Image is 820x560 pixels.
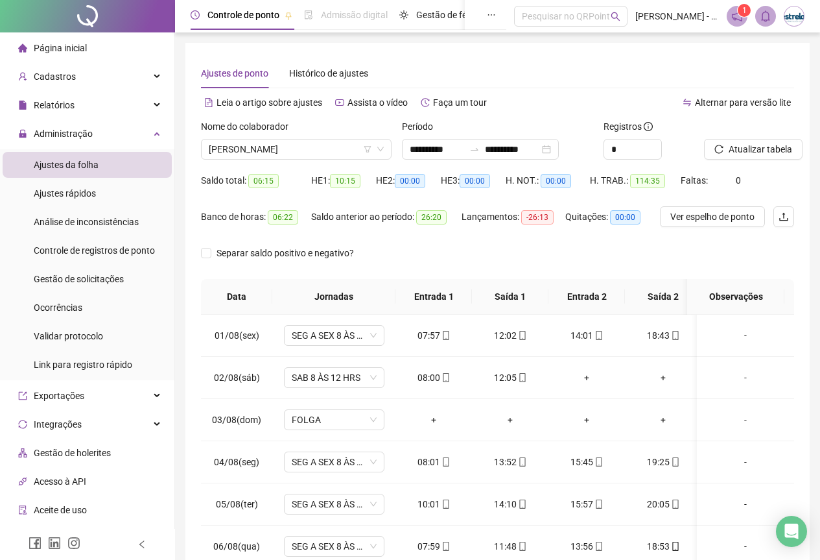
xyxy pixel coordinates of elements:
span: 26:20 [416,210,447,225]
span: down [377,145,384,153]
div: HE 2: [376,173,441,188]
span: Assista o vídeo [347,97,408,108]
span: Link para registro rápido [34,359,132,370]
div: HE 1: [311,173,376,188]
span: home [18,43,27,53]
div: 10:01 [406,497,462,511]
span: Registros [603,119,653,134]
span: Observações [697,289,774,304]
th: Entrada 2 [548,279,625,315]
div: HE 3: [441,173,506,188]
div: 12:05 [482,371,538,385]
div: 14:10 [482,497,538,511]
div: Saldo anterior ao período: [311,210,462,225]
span: mobile [517,331,527,340]
span: Cadastros [34,71,76,82]
span: 02/08(sáb) [214,372,260,383]
span: mobile [670,542,680,551]
span: info-circle [644,122,653,131]
div: 12:02 [482,328,538,343]
span: SAB 8 ÀS 12 HRS [292,368,377,387]
span: LEANDRO BENEDITO DA SILVA VIEIRA [209,140,384,159]
span: 00:00 [395,174,425,188]
button: Ver espelho de ponto [660,206,765,227]
span: Ajustes de ponto [201,68,268,79]
span: mobile [517,542,527,551]
th: Saída 2 [625,279,701,315]
span: Admissão digital [321,10,388,20]
div: - [707,497,784,511]
div: 18:53 [635,539,691,554]
span: Acesso à API [34,476,86,487]
span: Relatórios [34,100,75,110]
span: mobile [517,500,527,509]
span: user-add [18,72,27,81]
span: upload [779,212,789,222]
span: 06/08(qua) [213,541,260,552]
div: - [707,371,784,385]
span: instagram [67,537,80,550]
span: Página inicial [34,43,87,53]
span: 04/08(seg) [214,457,259,467]
div: 08:00 [406,371,462,385]
div: 19:25 [635,455,691,469]
span: ellipsis [487,10,496,19]
div: Banco de horas: [201,210,311,225]
span: Integrações [34,419,82,430]
th: Saída 1 [472,279,548,315]
span: FOLGA [292,410,377,430]
span: 06:22 [268,210,298,225]
span: Separar saldo positivo e negativo? [211,246,359,260]
span: mobile [440,542,451,551]
span: history [421,98,430,107]
div: 07:57 [406,328,462,343]
div: + [482,413,538,427]
div: Saldo total: [201,173,311,188]
div: - [707,455,784,469]
span: clock-circle [191,10,200,19]
span: swap-right [469,144,480,154]
div: 11:48 [482,539,538,554]
span: mobile [593,542,603,551]
span: mobile [440,457,451,467]
span: mobile [440,373,451,382]
div: 13:52 [482,455,538,469]
span: 00:00 [541,174,571,188]
div: + [559,371,615,385]
span: Ajustes da folha [34,160,99,170]
span: Aceite de uso [34,505,87,515]
span: mobile [593,457,603,467]
span: mobile [517,457,527,467]
span: swap [683,98,692,107]
span: mobile [593,500,603,509]
span: 1 [742,6,747,15]
div: H. NOT.: [506,173,590,188]
div: 13:56 [559,539,615,554]
span: Alternar para versão lite [695,97,791,108]
span: 05/08(ter) [216,499,258,509]
div: Quitações: [565,210,656,225]
span: Atualizar tabela [729,142,792,156]
span: Exportações [34,391,84,401]
span: to [469,144,480,154]
span: Ocorrências [34,302,82,313]
button: Atualizar tabela [704,139,802,160]
div: Lançamentos: [462,210,565,225]
span: 10:15 [330,174,360,188]
div: 07:59 [406,539,462,554]
span: file [18,101,27,110]
span: 03/08(dom) [212,415,261,425]
div: 14:01 [559,328,615,343]
div: - [707,328,784,343]
span: notification [731,10,743,22]
span: SEG A SEX 8 ÀS 18 HRS [292,326,377,345]
span: search [611,12,620,21]
span: Leia o artigo sobre ajustes [217,97,322,108]
div: H. TRAB.: [590,173,681,188]
span: Faça um tour [433,97,487,108]
span: Ajustes rápidos [34,188,96,199]
span: Ver espelho de ponto [670,210,755,224]
img: 4435 [784,6,804,26]
span: linkedin [48,537,61,550]
span: 0 [736,175,741,186]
